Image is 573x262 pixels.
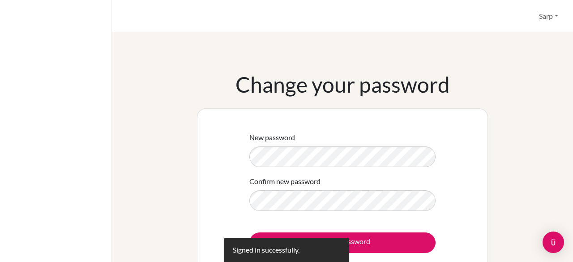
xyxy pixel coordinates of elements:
h1: Change your password [235,72,450,98]
button: Sarp [535,8,562,25]
input: Change password [249,232,436,253]
label: New password [249,132,295,143]
label: Confirm new password [249,176,321,187]
div: Signed in successfully. [233,245,299,255]
div: Open Intercom Messenger [543,232,564,253]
